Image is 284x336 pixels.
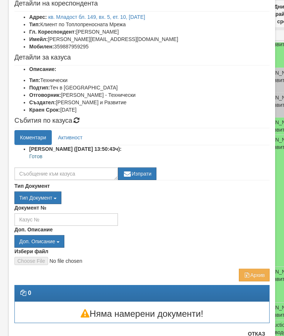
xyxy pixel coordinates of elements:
a: кв. Младост бл. 149, вх. 5, ет. 10, [DATE] [48,14,145,20]
b: Отговорник: [29,92,61,98]
a: Активност [53,130,88,145]
b: Краен Срок: [29,107,60,113]
h4: Детайли за казуса [14,54,270,61]
div: Двоен клик, за изчистване на избраната стойност. [14,235,270,248]
li: Клиент по Топлопреносната Мрежа [29,21,270,28]
b: Създател: [29,99,56,105]
b: Тип: [29,77,40,83]
b: Тип: [29,21,40,27]
li: [PERSON_NAME] и Развитие [29,99,270,106]
b: Подтип: [29,85,50,91]
button: Архив [239,269,270,281]
b: Адрес: [29,14,47,20]
strong: [PERSON_NAME] ([DATE] 13:50:43ч): [29,146,122,152]
li: [DATE] [29,106,270,113]
div: Двоен клик, за изчистване на избраната стойност. [14,191,270,204]
b: Описание: [29,66,56,72]
li: [PERSON_NAME] [29,28,270,35]
li: 359887959295 [29,43,270,50]
h4: Събития по казуса [14,117,270,125]
b: Имейл: [29,36,48,42]
p: Готов [29,153,270,160]
strong: 0 [28,290,31,296]
a: Коментари [14,130,52,145]
label: Избери файл [14,248,48,255]
span: Доп. Описание [19,238,55,244]
button: Тип Документ [14,191,61,204]
input: Казус № [14,213,118,226]
li: [PERSON_NAME][EMAIL_ADDRESS][DOMAIN_NAME] [29,35,270,43]
button: Изпрати [118,167,156,180]
span: Тип Документ [19,195,52,201]
li: [PERSON_NAME] - Технически [29,91,270,99]
label: Доп. Описание [14,226,53,233]
b: Гл. Кореспондент: [29,29,76,35]
b: Мобилен: [29,44,54,50]
button: Доп. Описание [14,235,64,248]
h3: Няма намерени документи! [15,309,269,319]
label: Документ № [14,204,46,211]
label: Тип Документ [14,182,50,190]
li: Технически [29,77,270,84]
li: Теч в [GEOGRAPHIC_DATA] [29,84,270,91]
